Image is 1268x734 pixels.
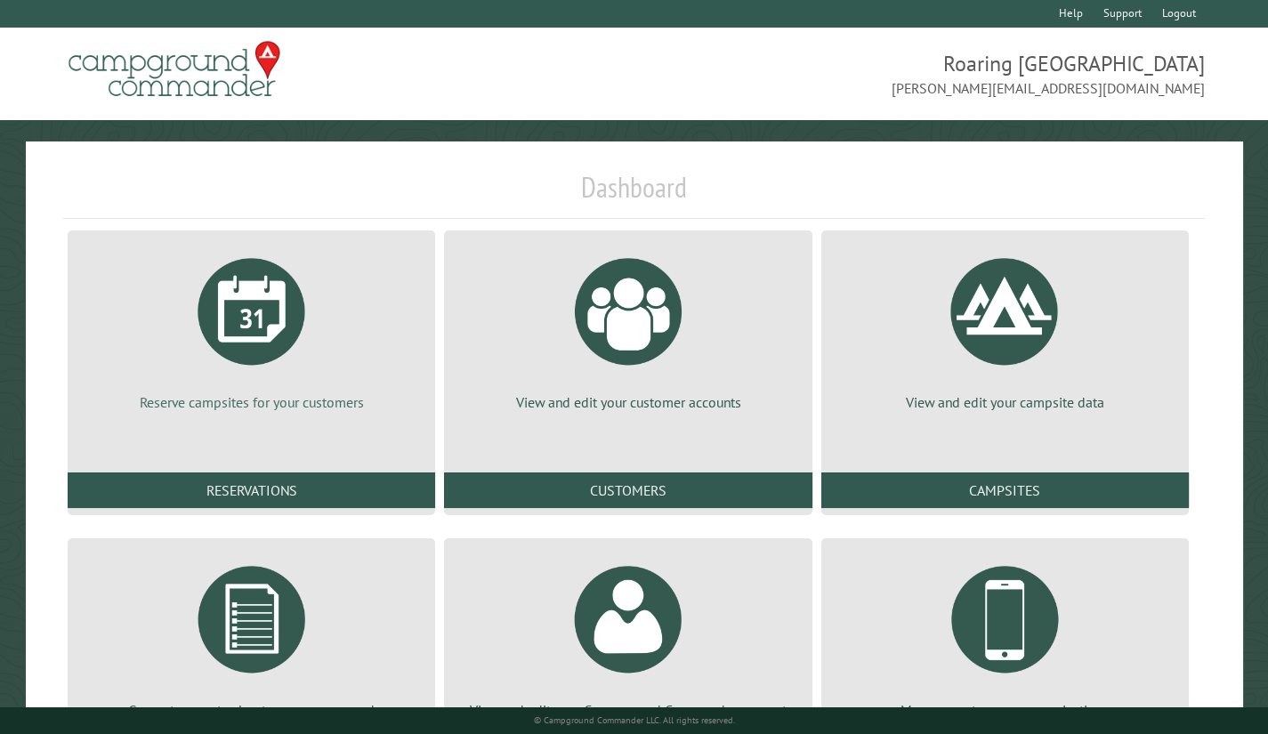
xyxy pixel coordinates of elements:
[89,392,414,412] p: Reserve campsites for your customers
[63,170,1205,219] h1: Dashboard
[89,553,414,720] a: Generate reports about your campground
[821,472,1189,508] a: Campsites
[465,553,790,720] a: View and edit your Campground Commander account
[843,700,1167,720] p: Manage customer communications
[843,245,1167,412] a: View and edit your campsite data
[843,553,1167,720] a: Manage customer communications
[68,472,435,508] a: Reservations
[89,700,414,720] p: Generate reports about your campground
[634,49,1205,99] span: Roaring [GEOGRAPHIC_DATA] [PERSON_NAME][EMAIL_ADDRESS][DOMAIN_NAME]
[465,700,790,720] p: View and edit your Campground Commander account
[843,392,1167,412] p: View and edit your campsite data
[465,392,790,412] p: View and edit your customer accounts
[89,245,414,412] a: Reserve campsites for your customers
[534,714,735,726] small: © Campground Commander LLC. All rights reserved.
[63,35,286,104] img: Campground Commander
[465,245,790,412] a: View and edit your customer accounts
[444,472,812,508] a: Customers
